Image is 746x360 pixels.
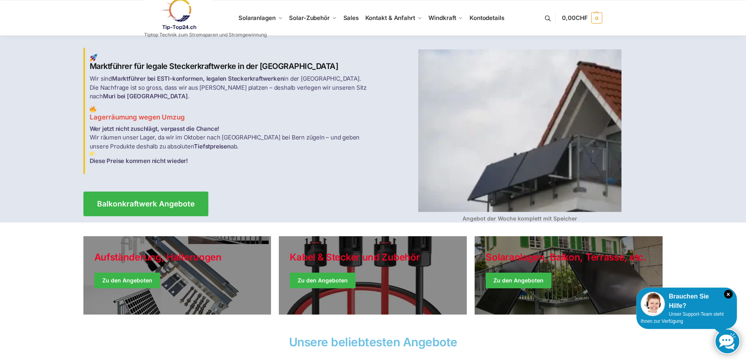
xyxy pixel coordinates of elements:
[362,0,425,36] a: Kontakt & Anfahrt
[279,236,467,315] a: Holiday Style
[343,14,359,22] span: Sales
[475,236,663,315] a: Winter Jackets
[591,13,602,24] span: 0
[194,143,230,150] strong: Tiefstpreisen
[340,0,362,36] a: Sales
[641,292,665,316] img: Customer service
[90,74,368,101] p: Wir sind in der [GEOGRAPHIC_DATA]. Die Nachfrage ist so gross, dass wir aus [PERSON_NAME] platzen...
[83,236,271,315] a: Holiday Style
[286,0,340,36] a: Solar-Zubehör
[462,215,577,222] strong: Angebot der Woche komplett mit Speicher
[90,125,368,166] p: Wir räumen unser Lager, da wir im Oktober nach [GEOGRAPHIC_DATA] bei Bern zügeln – und geben unse...
[289,14,330,22] span: Solar-Zubehör
[90,106,368,122] h3: Lagerräumung wegen Umzug
[562,6,602,30] a: 0,00CHF 0
[365,14,415,22] span: Kontakt & Anfahrt
[90,54,98,62] img: Balkon-Terrassen-Kraftwerke 1
[144,33,267,37] p: Tiptop Technik zum Stromsparen und Stromgewinnung
[103,92,188,100] strong: Muri bei [GEOGRAPHIC_DATA]
[724,290,733,298] i: Schließen
[83,192,208,216] a: Balkonkraftwerk Angebote
[418,49,621,212] img: Balkon-Terrassen-Kraftwerke 4
[641,311,724,324] span: Unser Support-Team steht Ihnen zur Verfügung
[428,14,456,22] span: Windkraft
[97,200,195,208] span: Balkonkraftwerk Angebote
[576,14,588,22] span: CHF
[470,14,504,22] span: Kontodetails
[562,14,587,22] span: 0,00
[90,106,96,112] img: Balkon-Terrassen-Kraftwerke 2
[112,75,284,82] strong: Marktführer bei ESTI-konformen, legalen Steckerkraftwerken
[83,336,663,348] h2: Unsere beliebtesten Angebote
[425,0,466,36] a: Windkraft
[466,0,508,36] a: Kontodetails
[90,54,368,71] h2: Marktführer für legale Steckerkraftwerke in der [GEOGRAPHIC_DATA]
[238,14,276,22] span: Solaranlagen
[90,125,220,132] strong: Wer jetzt nicht zuschlägt, verpasst die Chance!
[90,157,188,165] strong: Diese Preise kommen nicht wieder!
[90,151,96,157] img: Balkon-Terrassen-Kraftwerke 3
[641,292,733,311] div: Brauchen Sie Hilfe?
